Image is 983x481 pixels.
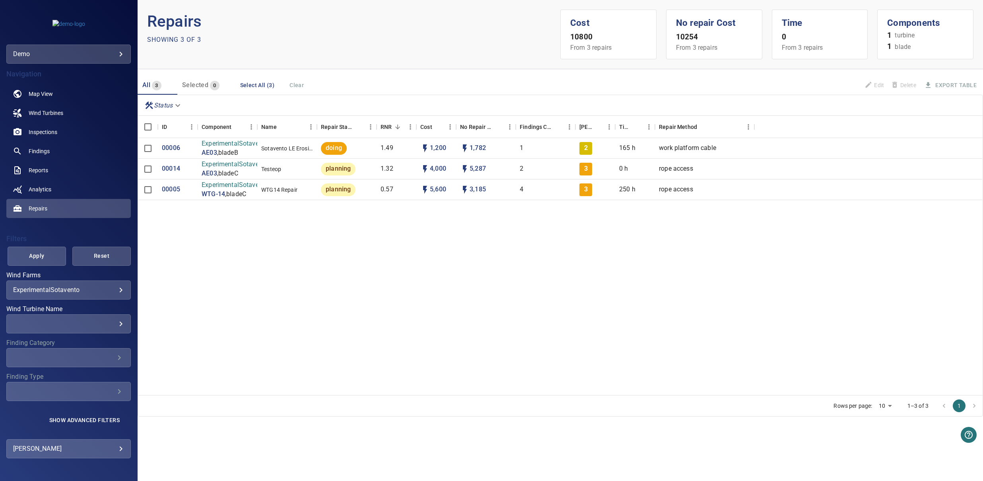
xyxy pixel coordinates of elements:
[420,185,430,195] svg: Auto cost
[202,190,225,199] p: WTG-14
[45,414,124,426] button: Show Advanced Filters
[516,116,575,138] div: Findings Count
[82,251,121,261] span: Reset
[470,185,486,194] p: 3,185
[659,116,697,138] div: Repair Method
[619,144,635,153] p: 165 h
[6,280,131,300] div: Wind Farms
[6,70,131,78] h4: Navigation
[584,144,588,153] p: 2
[29,90,53,98] span: Map View
[237,78,278,93] button: Select All (3)
[895,31,915,40] span: turbine
[6,84,131,103] a: map noActive
[217,148,238,158] p: , bladeB
[167,121,178,132] button: Sort
[29,204,47,212] span: Repairs
[470,164,486,173] p: 5,287
[655,116,754,138] div: Repair Method
[202,116,231,138] div: Component
[6,142,131,161] a: findings noActive
[876,400,895,412] div: 10
[147,35,201,45] p: Showing 3 of 3
[470,144,486,153] p: 1,782
[6,123,131,142] a: inspections noActive
[907,402,929,410] p: 1–3 of 3
[317,116,377,138] div: Repair Status
[416,116,456,138] div: Cost
[217,169,238,178] p: , bladeC
[6,235,131,243] h4: Filters
[162,185,180,194] a: 00005
[895,42,911,52] span: blade
[6,306,131,312] label: Wind Turbine Name
[619,185,635,194] p: 250 h
[603,121,615,133] button: Menu
[6,314,131,333] div: Wind Turbine Name
[782,31,858,43] p: 0
[381,185,393,194] p: 0.57
[420,116,432,138] div: The base labour and equipment costs to repair the finding. Does not include the loss of productio...
[742,121,754,133] button: Menu
[261,165,281,173] div: Testeop
[404,121,416,133] button: Menu
[504,121,516,133] button: Menu
[6,180,131,199] a: analytics noActive
[697,121,708,132] button: Sort
[321,116,354,138] div: Repair Status
[584,185,588,194] p: 3
[162,116,167,138] div: ID
[202,169,217,178] p: AE03
[17,251,56,261] span: Apply
[29,185,51,193] span: Analytics
[6,272,131,278] label: Wind Farms
[430,144,446,153] p: 1,200
[158,116,198,138] div: ID
[13,48,124,60] div: demo
[182,81,208,89] span: Selected
[420,164,430,174] svg: Auto cost
[245,121,257,133] button: Menu
[432,121,443,132] button: Sort
[659,185,693,194] p: rope access
[936,399,982,412] nav: pagination navigation
[29,147,50,155] span: Findings
[460,116,493,138] div: Projected additional costs incurred by waiting 1 year to repair. This is a function of possible i...
[277,121,288,132] button: Sort
[261,116,277,138] div: Name
[377,116,416,138] div: RNR
[202,181,268,190] p: ExperimentalSotavento
[186,121,198,133] button: Menu
[6,45,131,64] div: demo
[154,101,173,109] em: Status
[321,185,356,194] span: planning
[162,164,180,173] a: 00014
[142,81,150,89] span: All
[6,374,131,380] label: Finding Type
[13,286,124,294] div: ExperimentalSotavento
[575,116,615,138] div: Max Severity
[6,103,131,123] a: windturbines noActive
[29,166,48,174] span: Reports
[619,116,632,138] div: Time
[141,98,185,112] div: Status
[162,144,180,153] a: 00006
[13,442,124,455] div: [PERSON_NAME]
[430,164,446,173] p: 4,000
[321,144,347,153] span: doing
[615,116,655,138] div: Time
[420,144,430,153] svg: Auto cost
[392,121,403,132] button: Sort
[833,402,872,410] p: Rows per page:
[782,44,823,51] span: From 3 repairs
[887,41,892,53] p: 1
[257,116,317,138] div: Name
[676,10,752,30] h1: No repair Cost
[225,190,246,199] p: , bladeC
[460,144,470,153] svg: Auto impact
[49,417,120,423] span: Show Advanced Filters
[202,139,268,148] p: ExperimentalSotavento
